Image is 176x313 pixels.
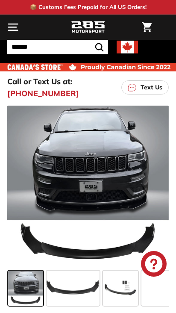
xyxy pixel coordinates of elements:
a: Cart [138,15,156,39]
p: Text Us [141,83,162,92]
inbox-online-store-chat: Shopify online store chat [138,251,169,279]
a: Text Us [121,80,169,94]
p: 📦 Customs Fees Prepaid for All US Orders! [30,3,147,12]
img: Logo_285_Motorsport_areodynamics_components [71,20,105,35]
a: [PHONE_NUMBER] [7,88,79,99]
input: Search [7,40,108,54]
p: Call or Text Us at: [7,76,73,87]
